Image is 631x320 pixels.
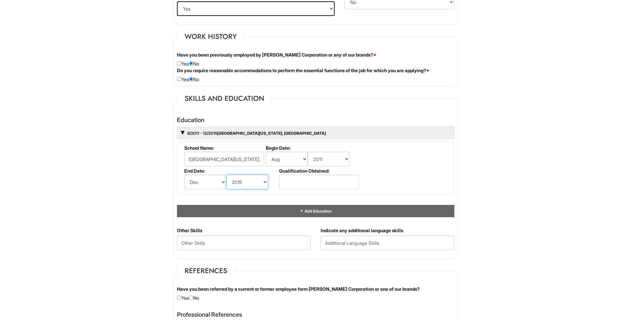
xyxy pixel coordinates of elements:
a: Add Education [299,209,331,214]
span: 8/2011 - 12/2015 [187,131,217,136]
legend: References [177,266,235,276]
input: Additional Language Skills [321,236,454,250]
div: Yes No [172,286,459,301]
h4: Education [177,117,454,123]
legend: Work History [177,32,244,42]
label: Indicate any additional language skills [321,227,403,234]
label: Begin Date: [266,145,358,151]
label: Qualification Obtained: [279,168,358,174]
a: 8/2011 - 12/2015[GEOGRAPHIC_DATA][US_STATE], [GEOGRAPHIC_DATA] [187,131,326,136]
div: Yes No [172,67,459,83]
input: Other Skills [177,236,311,250]
label: End Date: [184,168,276,174]
select: (Yes / No) [177,1,335,16]
legend: Skills and Education [177,93,272,103]
h4: Professional References [177,311,454,318]
span: Add Education [304,209,331,214]
label: Have you been previously employed by [PERSON_NAME] Corporation or any of our brands? [177,52,376,58]
label: Other Skills [177,227,202,234]
label: School Name: [184,145,263,151]
label: Have you been referred by a current or former employee form [PERSON_NAME] Corporation or one of o... [177,286,420,292]
label: Do you require reasonable accommodations to perform the essential functions of the job for which ... [177,67,429,74]
div: Yes No [172,52,459,67]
